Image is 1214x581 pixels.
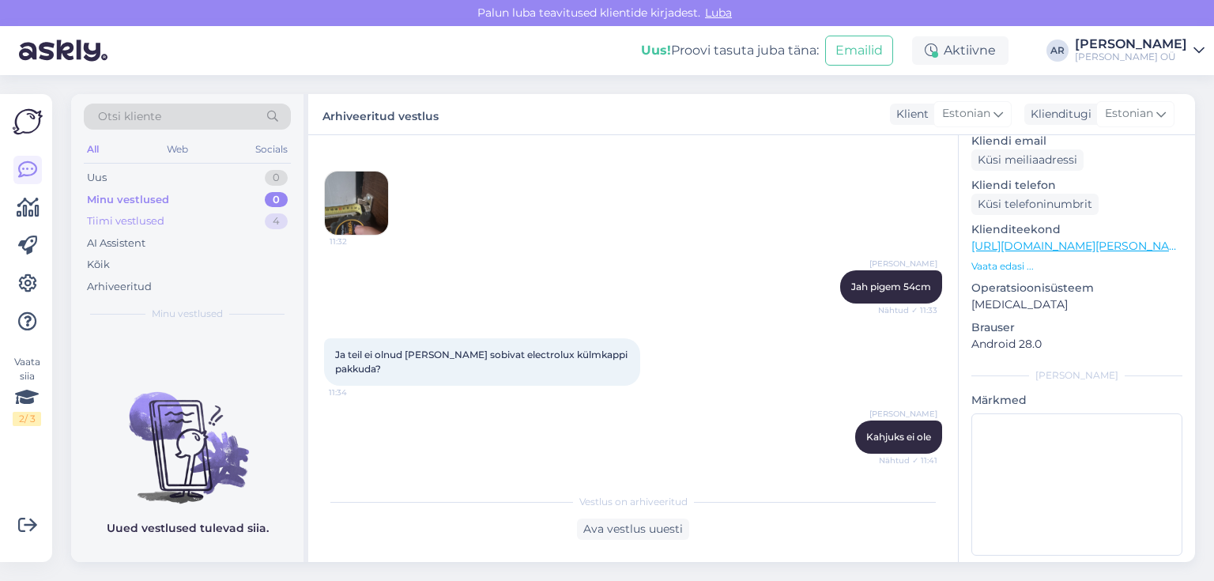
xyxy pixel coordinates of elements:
[971,194,1099,215] div: Küsi telefoninumbrit
[971,149,1084,171] div: Küsi meiliaadressi
[577,519,689,540] div: Ava vestlus uuesti
[971,221,1182,238] p: Klienditeekond
[265,213,288,229] div: 4
[971,280,1182,296] p: Operatsioonisüsteem
[971,259,1182,274] p: Vaata edasi ...
[87,170,107,186] div: Uus
[1024,106,1091,123] div: Klienditugi
[107,520,269,537] p: Uued vestlused tulevad siia.
[265,170,288,186] div: 0
[866,431,931,443] span: Kahjuks ei ole
[265,192,288,208] div: 0
[13,355,41,426] div: Vaata siia
[878,455,937,466] span: Nähtud ✓ 11:41
[152,307,223,321] span: Minu vestlused
[851,281,931,292] span: Jah pigem 54cm
[1046,40,1069,62] div: AR
[579,495,688,509] span: Vestlus on arhiveeritud
[87,236,145,251] div: AI Assistent
[971,319,1182,336] p: Brauser
[942,105,990,123] span: Estonian
[641,43,671,58] b: Uus!
[164,139,191,160] div: Web
[13,412,41,426] div: 2 / 3
[13,107,43,137] img: Askly Logo
[84,139,102,160] div: All
[330,236,389,247] span: 11:32
[912,36,1009,65] div: Aktiivne
[890,106,929,123] div: Klient
[869,258,937,270] span: [PERSON_NAME]
[87,192,169,208] div: Minu vestlused
[700,6,737,20] span: Luba
[335,349,630,375] span: Ja teil ei olnud [PERSON_NAME] sobivat electrolux külmkappi pakkuda?
[971,177,1182,194] p: Kliendi telefon
[869,408,937,420] span: [PERSON_NAME]
[87,279,152,295] div: Arhiveeritud
[87,213,164,229] div: Tiimi vestlused
[971,133,1182,149] p: Kliendi email
[971,296,1182,313] p: [MEDICAL_DATA]
[71,364,303,506] img: No chats
[1075,51,1187,63] div: [PERSON_NAME] OÜ
[971,368,1182,383] div: [PERSON_NAME]
[878,304,937,316] span: Nähtud ✓ 11:33
[641,41,819,60] div: Proovi tasuta juba täna:
[971,392,1182,409] p: Märkmed
[971,239,1189,253] a: [URL][DOMAIN_NAME][PERSON_NAME]
[98,108,161,125] span: Otsi kliente
[322,104,439,125] label: Arhiveeritud vestlus
[329,387,388,398] span: 11:34
[1105,105,1153,123] span: Estonian
[971,336,1182,353] p: Android 28.0
[325,172,388,235] img: Attachment
[87,257,110,273] div: Kõik
[825,36,893,66] button: Emailid
[252,139,291,160] div: Socials
[1075,38,1205,63] a: [PERSON_NAME][PERSON_NAME] OÜ
[1075,38,1187,51] div: [PERSON_NAME]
